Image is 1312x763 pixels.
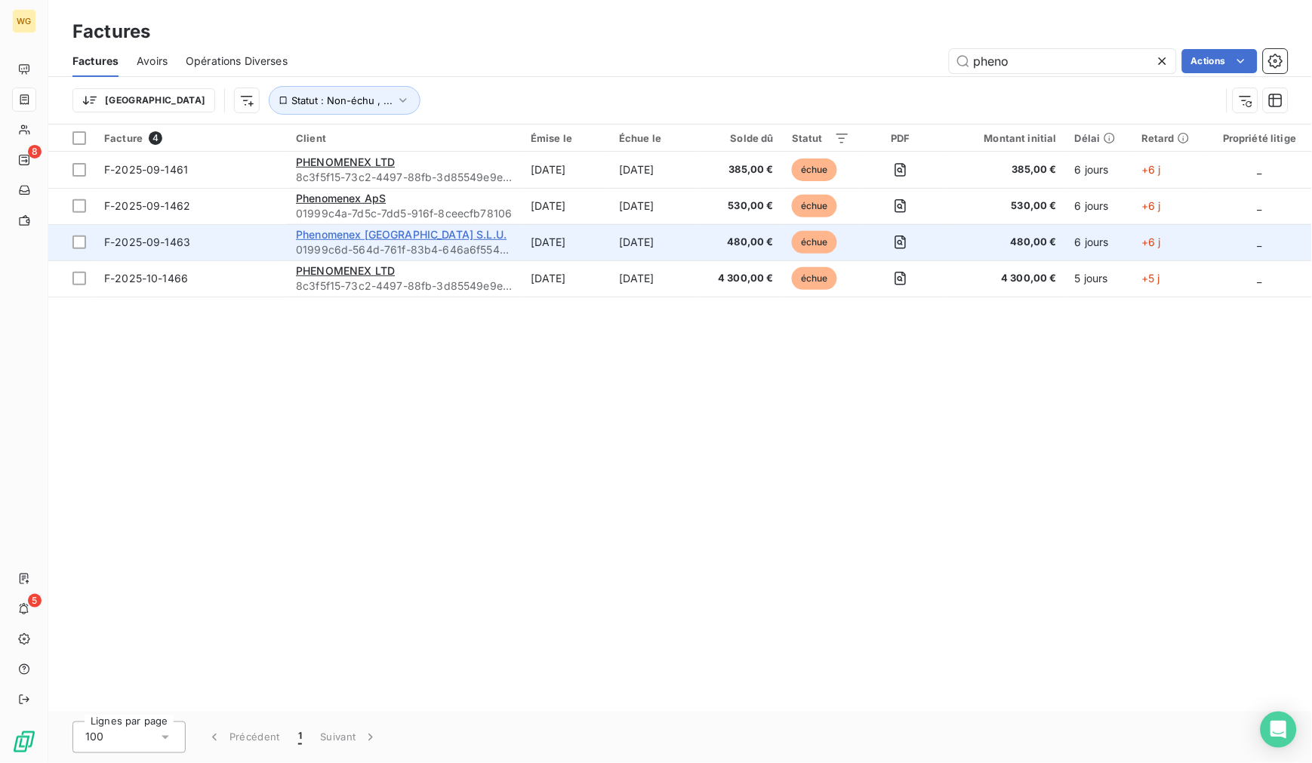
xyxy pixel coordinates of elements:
div: Retard [1141,132,1199,144]
div: Client [296,132,513,144]
button: 1 [289,721,311,753]
span: échue [792,195,837,217]
button: Statut : Non-échu , ... [269,86,420,115]
td: [DATE] [522,188,610,224]
span: 8c3f5f15-73c2-4497-88fb-3d85549e9e20 [296,170,513,185]
span: +5 j [1141,272,1160,285]
td: 6 jours [1066,152,1132,188]
span: +6 j [1141,199,1161,212]
input: Rechercher [950,49,1176,73]
span: _ [1258,199,1262,212]
td: 6 jours [1066,188,1132,224]
div: Propriété litige [1217,132,1303,144]
td: [DATE] [522,152,610,188]
td: 5 jours [1066,260,1132,297]
h3: Factures [72,18,150,45]
span: Opérations Diverses [186,54,288,69]
span: 480,00 € [952,235,1058,250]
td: [DATE] [610,224,699,260]
td: [DATE] [610,152,699,188]
span: Facture [104,132,143,144]
span: _ [1258,272,1262,285]
div: Échue le [619,132,690,144]
span: 100 [85,730,103,745]
span: PHENOMENEX LTD [296,264,395,277]
span: 480,00 € [708,235,774,250]
span: Factures [72,54,119,69]
span: Phenomenex [GEOGRAPHIC_DATA] S.L.U. [296,228,507,241]
div: Solde dû [708,132,774,144]
span: 5 [28,594,42,608]
td: [DATE] [610,188,699,224]
td: [DATE] [610,260,699,297]
span: 530,00 € [708,198,774,214]
span: Phenomenex ApS [296,192,386,205]
td: [DATE] [522,224,610,260]
span: 8c3f5f15-73c2-4497-88fb-3d85549e9e20 [296,278,513,294]
span: échue [792,158,837,181]
button: Actions [1182,49,1258,73]
button: [GEOGRAPHIC_DATA] [72,88,215,112]
span: F-2025-10-1466 [104,272,188,285]
span: Statut : Non-échu , ... [291,94,393,106]
div: Statut [792,132,850,144]
span: 385,00 € [708,162,774,177]
span: PHENOMENEX LTD [296,155,395,168]
span: 530,00 € [952,198,1058,214]
span: F-2025-09-1462 [104,199,190,212]
div: Open Intercom Messenger [1261,712,1297,748]
span: échue [792,231,837,254]
div: Montant initial [952,132,1058,144]
span: 4 300,00 € [952,271,1058,286]
span: _ [1258,163,1262,176]
button: Précédent [198,721,289,753]
div: Délai [1075,132,1123,144]
span: échue [792,267,837,290]
span: Avoirs [137,54,168,69]
span: 1 [298,730,302,745]
span: 4 300,00 € [708,271,774,286]
span: 01999c4a-7d5c-7dd5-916f-8ceecfb78106 [296,206,513,221]
span: F-2025-09-1463 [104,235,190,248]
div: Émise le [531,132,601,144]
div: PDF [868,132,934,144]
div: WG [12,9,36,33]
span: F-2025-09-1461 [104,163,188,176]
span: 8 [28,145,42,158]
td: [DATE] [522,260,610,297]
img: Logo LeanPay [12,730,36,754]
button: Suivant [311,721,387,753]
span: _ [1258,235,1262,248]
span: 385,00 € [952,162,1058,177]
span: 4 [149,131,162,145]
td: 6 jours [1066,224,1132,260]
span: +6 j [1141,163,1161,176]
span: 01999c6d-564d-761f-83b4-646a6f554323 [296,242,513,257]
span: +6 j [1141,235,1161,248]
